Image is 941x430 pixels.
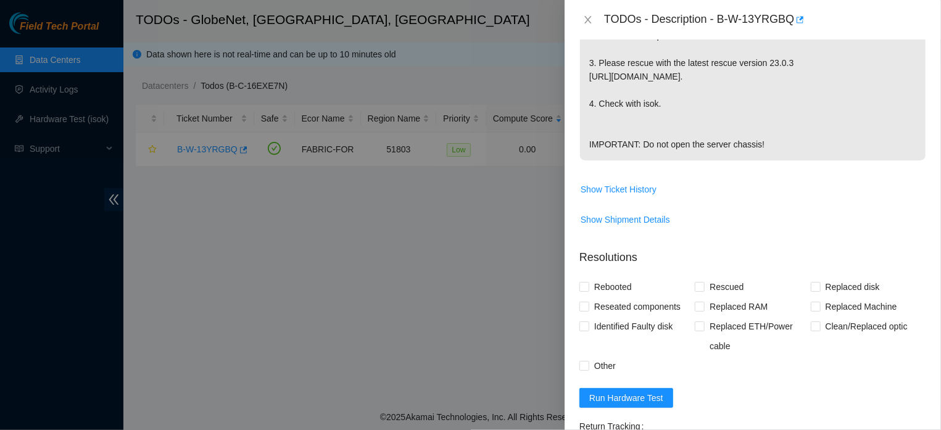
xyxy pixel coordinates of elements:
[589,297,686,316] span: Reseated components
[821,297,902,316] span: Replaced Machine
[580,180,657,199] button: Show Ticket History
[589,391,663,405] span: Run Hardware Test
[589,277,637,297] span: Rebooted
[821,277,885,297] span: Replaced disk
[583,15,593,25] span: close
[580,210,671,229] button: Show Shipment Details
[589,356,621,376] span: Other
[579,239,926,266] p: Resolutions
[581,213,670,226] span: Show Shipment Details
[581,183,657,196] span: Show Ticket History
[705,316,810,356] span: Replaced ETH/Power cable
[579,14,597,26] button: Close
[705,277,748,297] span: Rescued
[821,316,913,336] span: Clean/Replaced optic
[589,316,678,336] span: Identified Faulty disk
[705,297,773,316] span: Replaced RAM
[604,10,926,30] div: TODOs - Description - B-W-13YRGBQ
[579,388,673,408] button: Run Hardware Test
